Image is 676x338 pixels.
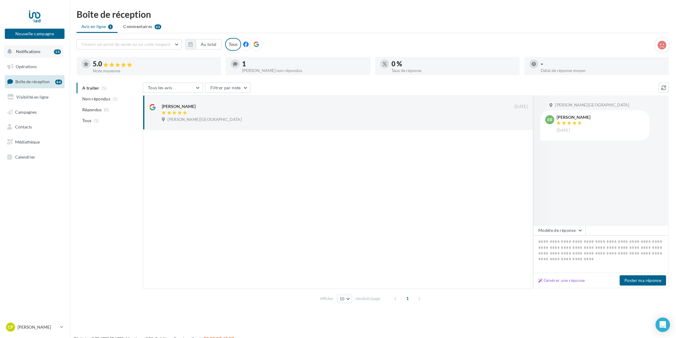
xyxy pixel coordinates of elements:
span: (1) [113,96,118,101]
a: Boîte de réception64 [4,75,66,88]
span: [DATE] [514,104,528,109]
span: Contacts [15,124,32,129]
button: Au total [196,39,222,49]
div: 15 [54,49,61,54]
div: Taux de réponse [391,68,515,73]
span: Calendrier [15,154,35,160]
button: Au total [185,39,222,49]
div: Note moyenne [93,69,216,73]
span: Opérations [16,64,37,69]
span: [DATE] [557,128,570,133]
button: Poster ma réponse [620,275,666,286]
span: 10 [340,296,345,301]
button: Modèle de réponse [533,225,586,235]
div: 0 % [391,61,515,67]
div: Open Intercom Messenger [656,317,670,332]
span: ER [547,117,552,123]
span: Tous [82,118,91,124]
span: Boîte de réception [15,79,50,84]
span: [PERSON_NAME][GEOGRAPHIC_DATA] [555,103,629,108]
button: Filtrer par note [205,83,251,93]
a: Opérations [4,60,66,73]
div: 64 [55,80,62,84]
span: Notifications [16,49,40,54]
button: Choisir un point de vente ou un code magasin [77,39,182,49]
button: Nouvelle campagne [5,29,64,39]
a: Calendrier [4,151,66,163]
span: Répondus [82,107,102,113]
div: 63 [155,24,162,29]
div: Délai de réponse moyen [541,68,664,73]
p: [PERSON_NAME] [17,324,58,330]
div: [PERSON_NAME] [557,115,590,119]
a: Contacts [4,121,66,133]
a: Visibilité en ligne [4,91,66,103]
button: Tous les avis [143,83,203,93]
span: Choisir un point de vente ou un code magasin [82,42,171,47]
div: Boîte de réception [77,10,669,19]
span: (1) [94,118,99,123]
span: [PERSON_NAME][GEOGRAPHIC_DATA] [168,117,242,122]
div: - [541,61,664,67]
span: Visibilité en ligne [16,94,49,100]
div: 5.0 [93,61,216,68]
span: Tous les avis [148,85,172,90]
button: Notifications 15 [4,45,63,58]
button: Générer une réponse [536,277,587,284]
div: [PERSON_NAME] [162,103,196,109]
a: Campagnes [4,106,66,118]
span: 1 [403,294,412,303]
div: 1 [242,61,365,67]
a: Médiathèque [4,136,66,148]
div: Tous [225,38,241,51]
span: Médiathèque [15,139,40,144]
div: [PERSON_NAME] non répondus [242,68,365,73]
a: CP [PERSON_NAME] [5,321,64,333]
span: Non répondus [82,96,110,102]
span: (0) [104,107,109,112]
span: CP [8,324,13,330]
span: Afficher [320,296,334,302]
button: 10 [337,295,352,303]
span: Campagnes [15,109,37,114]
span: Commentaires [123,24,152,30]
span: résultats/page [355,296,380,302]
